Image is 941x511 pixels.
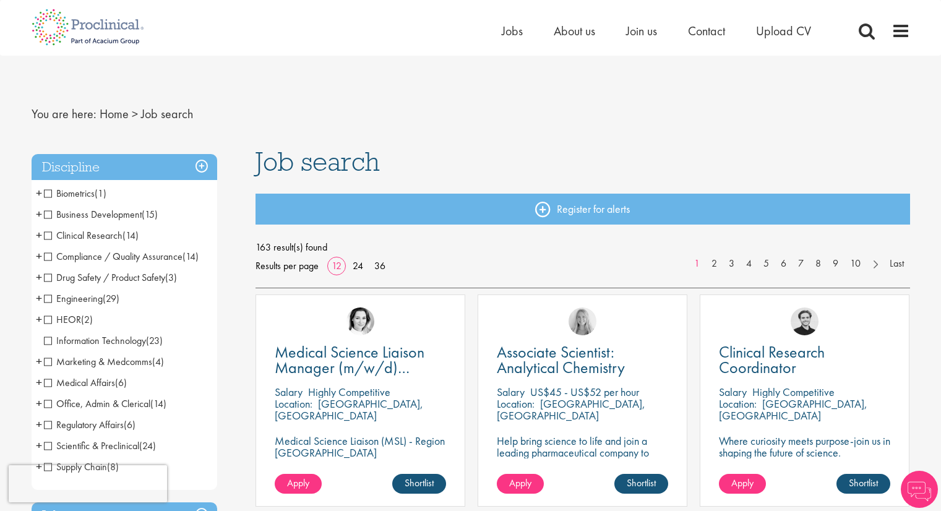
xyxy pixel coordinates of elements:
span: (4) [152,355,164,368]
span: (14) [183,250,199,263]
span: Scientific & Preclinical [44,439,139,452]
span: Information Technology [44,334,163,347]
a: 6 [775,257,793,271]
span: Results per page [256,257,319,275]
a: 4 [740,257,758,271]
span: (29) [103,292,119,305]
span: Apply [287,476,309,489]
p: Medical Science Liaison (MSL) - Region [GEOGRAPHIC_DATA] [275,435,446,458]
span: Drug Safety / Product Safety [44,271,177,284]
span: Biometrics [44,187,106,200]
a: 8 [809,257,827,271]
span: Medical Affairs [44,376,127,389]
a: 2 [705,257,723,271]
a: 5 [757,257,775,271]
p: Help bring science to life and join a leading pharmaceutical company to play a key role in delive... [497,435,668,494]
p: [GEOGRAPHIC_DATA], [GEOGRAPHIC_DATA] [275,397,423,423]
img: Chatbot [901,471,938,508]
span: + [36,436,42,455]
span: (24) [139,439,156,452]
span: Office, Admin & Clerical [44,397,150,410]
a: Apply [497,474,544,494]
span: Medical Affairs [44,376,115,389]
span: + [36,394,42,413]
img: Nico Kohlwes [791,307,819,335]
span: + [36,289,42,307]
p: [GEOGRAPHIC_DATA], [GEOGRAPHIC_DATA] [719,397,867,423]
span: Job search [256,145,380,178]
span: + [36,415,42,434]
span: (14) [122,229,139,242]
span: Biometrics [44,187,95,200]
a: Medical Science Liaison Manager (m/w/d) Nephrologie [275,345,446,376]
span: Engineering [44,292,103,305]
span: Job search [141,106,193,122]
span: (2) [81,313,93,326]
span: 163 result(s) found [256,238,910,257]
iframe: reCAPTCHA [9,465,167,502]
span: Compliance / Quality Assurance [44,250,183,263]
span: (6) [115,376,127,389]
p: Where curiosity meets purpose-join us in shaping the future of science. [719,435,890,458]
span: > [132,106,138,122]
span: Salary [497,385,525,399]
a: Shortlist [392,474,446,494]
span: Apply [731,476,754,489]
h3: Discipline [32,154,217,181]
a: 12 [327,259,346,272]
a: 36 [370,259,390,272]
span: Upload CV [756,23,811,39]
p: US$45 - US$52 per hour [530,385,639,399]
p: [GEOGRAPHIC_DATA], [GEOGRAPHIC_DATA] [497,397,645,423]
a: 3 [723,257,741,271]
span: Office, Admin & Clerical [44,397,166,410]
a: 10 [844,257,867,271]
span: Clinical Research [44,229,122,242]
span: (3) [165,271,177,284]
span: (1) [95,187,106,200]
span: Clinical Research [44,229,139,242]
a: breadcrumb link [100,106,129,122]
span: (6) [124,418,135,431]
a: Contact [688,23,725,39]
span: (15) [142,208,158,221]
span: (23) [146,334,163,347]
span: + [36,184,42,202]
span: HEOR [44,313,93,326]
span: Location: [719,397,757,411]
span: Associate Scientist: Analytical Chemistry [497,341,625,378]
span: Medical Science Liaison Manager (m/w/d) Nephrologie [275,341,424,393]
span: + [36,205,42,223]
a: Jobs [502,23,523,39]
span: + [36,226,42,244]
span: Business Development [44,208,142,221]
p: Highly Competitive [308,385,390,399]
a: 7 [792,257,810,271]
a: Shortlist [614,474,668,494]
span: + [36,373,42,392]
span: Salary [275,385,303,399]
span: + [36,457,42,476]
span: (8) [107,460,119,473]
p: Highly Competitive [752,385,835,399]
a: Shortlist [836,474,890,494]
span: + [36,247,42,265]
span: + [36,310,42,328]
a: 1 [688,257,706,271]
a: Register for alerts [256,194,910,225]
span: Information Technology [44,334,146,347]
span: + [36,268,42,286]
a: Last [883,257,910,271]
a: 24 [348,259,367,272]
a: Apply [719,474,766,494]
span: Engineering [44,292,119,305]
span: Compliance / Quality Assurance [44,250,199,263]
span: Apply [509,476,531,489]
img: Shannon Briggs [569,307,596,335]
span: Location: [497,397,535,411]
